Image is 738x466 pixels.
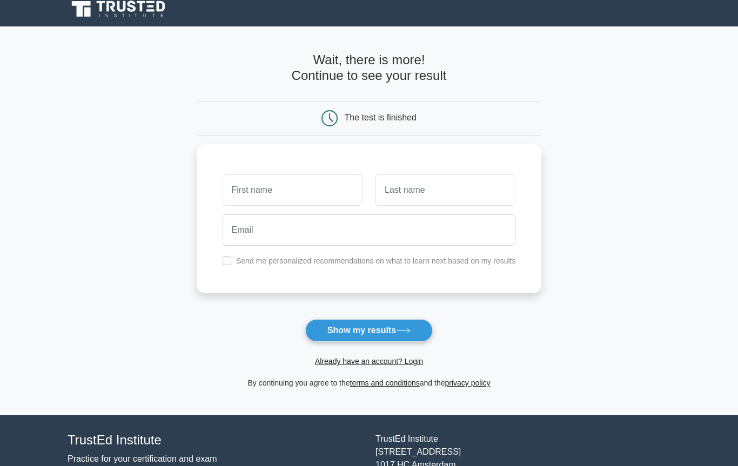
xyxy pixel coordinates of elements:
input: Email [223,214,516,246]
h4: Wait, there is more! Continue to see your result [197,52,542,84]
button: Show my results [305,319,433,342]
label: Send me personalized recommendations on what to learn next based on my results [236,256,516,265]
a: terms and conditions [350,379,420,387]
a: privacy policy [445,379,491,387]
div: The test is finished [345,113,417,122]
a: Already have an account? Login [315,357,423,366]
h4: TrustEd Institute [68,433,363,448]
div: By continuing you agree to the and the [190,376,548,389]
a: Practice for your certification and exam [68,454,217,463]
input: First name [223,174,363,206]
input: Last name [375,174,515,206]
